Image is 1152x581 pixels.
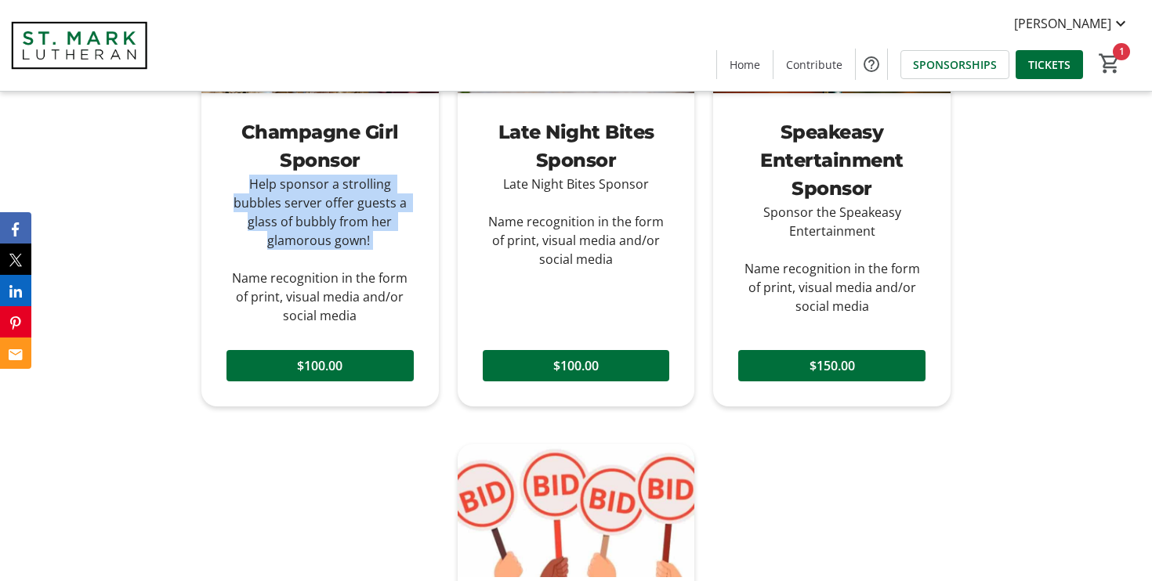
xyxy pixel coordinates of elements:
span: Home [730,56,760,73]
div: Champagne Girl Sponsor [226,118,414,175]
a: Contribute [773,50,855,79]
span: Contribute [786,56,842,73]
img: Auctioneer Sponsor [458,444,695,577]
button: [PERSON_NAME] [1002,11,1143,36]
a: SPONSORSHIPS [900,50,1009,79]
button: Cart [1096,49,1124,78]
span: $100.00 [297,356,342,375]
div: Late Night Bites Sponsor Name recognition in the form of print, visual media and/or social media [483,175,670,269]
span: TICKETS [1028,56,1070,73]
button: $100.00 [226,350,414,381]
img: St. Mark Lutheran School's Logo [9,6,149,85]
span: $100.00 [553,356,599,375]
a: TICKETS [1016,50,1083,79]
a: Home [717,50,773,79]
div: Help sponsor a strolling bubbles server offer guests a glass of bubbly from her glamorous gown! N... [226,175,414,325]
div: Sponsor the Speakeasy Entertainment Name recognition in the form of print, visual media and/or so... [738,203,926,316]
button: Help [856,49,887,80]
button: $100.00 [483,350,670,381]
div: Speakeasy Entertainment Sponsor [738,118,926,203]
button: $150.00 [738,350,926,381]
div: Late Night Bites Sponsor [483,118,670,175]
span: [PERSON_NAME] [1014,14,1111,33]
span: SPONSORSHIPS [913,56,997,73]
span: $150.00 [810,356,855,375]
